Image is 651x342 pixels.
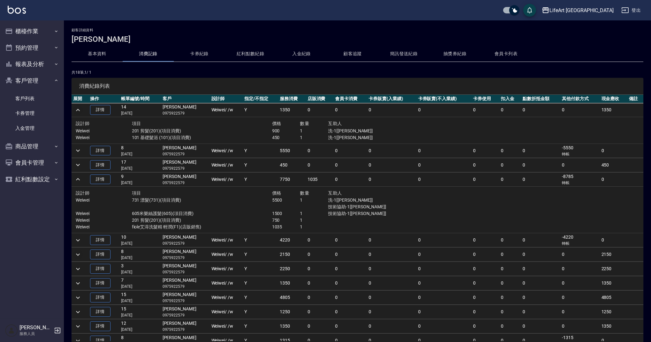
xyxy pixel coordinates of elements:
p: Weiwei [76,134,132,141]
td: 0 [367,262,417,276]
td: 15 [119,291,161,305]
p: 0975922579 [163,284,208,289]
p: Weiwei [76,197,132,204]
td: Y [243,276,278,290]
p: 201 剪髮(201)(項目消費) [132,128,272,134]
td: 0 [521,103,560,117]
th: 店販消費 [306,95,334,103]
p: 洗-1[[PERSON_NAME]] [328,128,412,134]
td: 1350 [278,276,306,290]
td: 450 [278,158,306,172]
td: 0 [333,276,367,290]
td: [PERSON_NAME] [161,291,210,305]
a: 詳情 [90,160,111,170]
p: 0975922579 [163,241,208,246]
span: 數量 [300,121,309,126]
td: 0 [471,233,499,247]
button: expand row [73,293,83,302]
p: 1 [300,224,328,230]
td: 0 [306,262,334,276]
td: -5550 [560,144,600,158]
button: 入金紀錄 [276,46,327,62]
td: 0 [367,233,417,247]
td: 10 [119,233,161,247]
td: 0 [417,144,472,158]
td: 0 [521,291,560,305]
button: expand row [73,235,83,245]
p: 0975922579 [163,151,208,157]
a: 入金管理 [3,121,61,136]
a: 詳情 [90,321,111,331]
td: 9 [119,172,161,186]
td: 0 [417,172,472,186]
a: 詳情 [90,235,111,245]
td: 0 [499,305,521,319]
th: 客戶 [161,95,210,103]
a: 詳情 [90,146,111,156]
button: 基本資料 [72,46,123,62]
td: 0 [306,158,334,172]
p: [DATE] [121,255,159,261]
p: 轉帳 [562,151,598,157]
th: 指定/不指定 [243,95,278,103]
button: expand row [73,160,83,170]
a: 卡券管理 [3,106,61,121]
th: 卡券使用 [471,95,499,103]
td: 0 [367,248,417,262]
th: 會員卡消費 [333,95,367,103]
td: 0 [417,305,472,319]
p: [DATE] [121,327,159,332]
td: 0 [367,305,417,319]
p: 洗-1[[PERSON_NAME]] [328,197,412,204]
a: 詳情 [90,307,111,317]
button: expand row [73,279,83,288]
td: 0 [417,158,472,172]
td: 0 [499,233,521,247]
td: 0 [417,233,472,247]
td: 0 [306,248,334,262]
td: 4805 [600,291,628,305]
td: [PERSON_NAME] [161,158,210,172]
h2: 顧客詳細資料 [72,28,643,32]
span: 價格 [272,190,281,196]
p: 轉帳 [562,180,598,186]
div: LifeArt [GEOGRAPHIC_DATA] [549,6,614,14]
td: 0 [471,158,499,172]
th: 卡券販賣(入業績) [367,95,417,103]
td: 0 [560,248,600,262]
td: 0 [499,262,521,276]
a: 詳情 [90,278,111,288]
span: 互助人 [328,121,342,126]
span: 項目 [132,190,141,196]
p: 0975922579 [163,327,208,332]
td: 0 [499,248,521,262]
td: Weiwei / /w [210,262,243,276]
th: 其他付款方式 [560,95,600,103]
td: 0 [333,233,367,247]
td: 0 [499,291,521,305]
td: Weiwei / /w [210,305,243,319]
button: 會員卡管理 [3,154,61,171]
td: [PERSON_NAME] [161,305,210,319]
td: 1350 [278,103,306,117]
td: 0 [521,144,560,158]
td: 0 [367,291,417,305]
p: 1 [300,217,328,224]
th: 備註 [627,95,643,103]
p: fiole艾淂洗髮精 輕潤(F1)(店販銷售) [132,224,272,230]
td: 0 [333,305,367,319]
td: 0 [521,233,560,247]
a: 詳情 [90,249,111,259]
p: [DATE] [121,110,159,116]
td: 0 [306,233,334,247]
td: 2250 [600,262,628,276]
p: 5500 [272,197,300,204]
td: [PERSON_NAME] [161,172,210,186]
p: [DATE] [121,284,159,289]
td: 7750 [278,172,306,186]
button: expand row [73,307,83,317]
p: 605米樂絲護髮(605)(項目消費) [132,210,272,217]
td: 0 [521,276,560,290]
a: 詳情 [90,105,111,115]
p: 201 剪髮(201)(項目消費) [132,217,272,224]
